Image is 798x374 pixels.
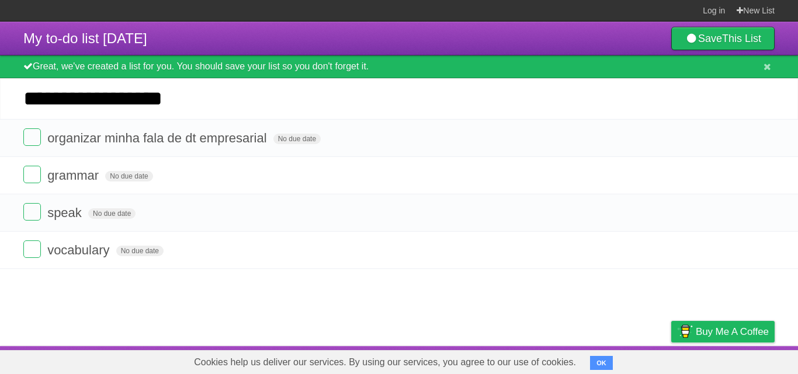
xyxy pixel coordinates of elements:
[23,30,147,46] span: My to-do list [DATE]
[105,171,152,181] span: No due date
[656,349,686,371] a: Privacy
[677,321,693,341] img: Buy me a coffee
[590,356,613,370] button: OK
[116,246,164,256] span: No due date
[23,166,41,183] label: Done
[182,351,588,374] span: Cookies help us deliver our services. By using our services, you agree to our use of cookies.
[23,240,41,258] label: Done
[47,205,85,220] span: speak
[671,27,775,50] a: SaveThis List
[47,131,269,145] span: organizar minha fala de dt empresarial
[88,208,136,219] span: No due date
[47,168,102,183] span: grammar
[23,128,41,146] label: Done
[671,321,775,342] a: Buy me a coffee
[701,349,775,371] a: Suggest a feature
[722,33,761,44] b: This List
[23,203,41,221] label: Done
[47,243,112,257] span: vocabulary
[273,134,321,144] span: No due date
[554,349,602,371] a: Developers
[516,349,540,371] a: About
[616,349,642,371] a: Terms
[696,321,769,342] span: Buy me a coffee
